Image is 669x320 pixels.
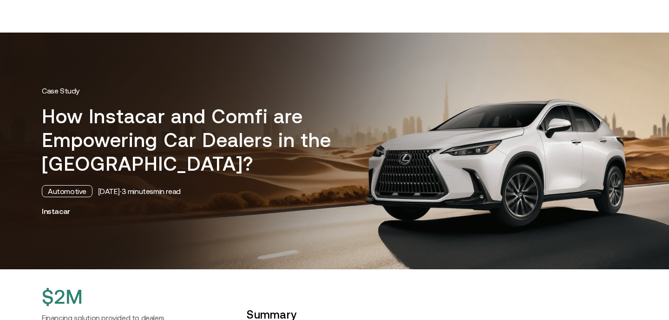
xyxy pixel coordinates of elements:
[42,207,627,216] h3: Instacar
[42,285,232,308] h2: $2M
[42,185,92,197] div: Automotive
[42,86,627,95] p: Case Study
[98,187,181,196] div: [DATE] · 3 minutes min read
[42,105,374,176] h1: How Instacar and Comfi are Empowering Car Dealers in the [GEOGRAPHIC_DATA]?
